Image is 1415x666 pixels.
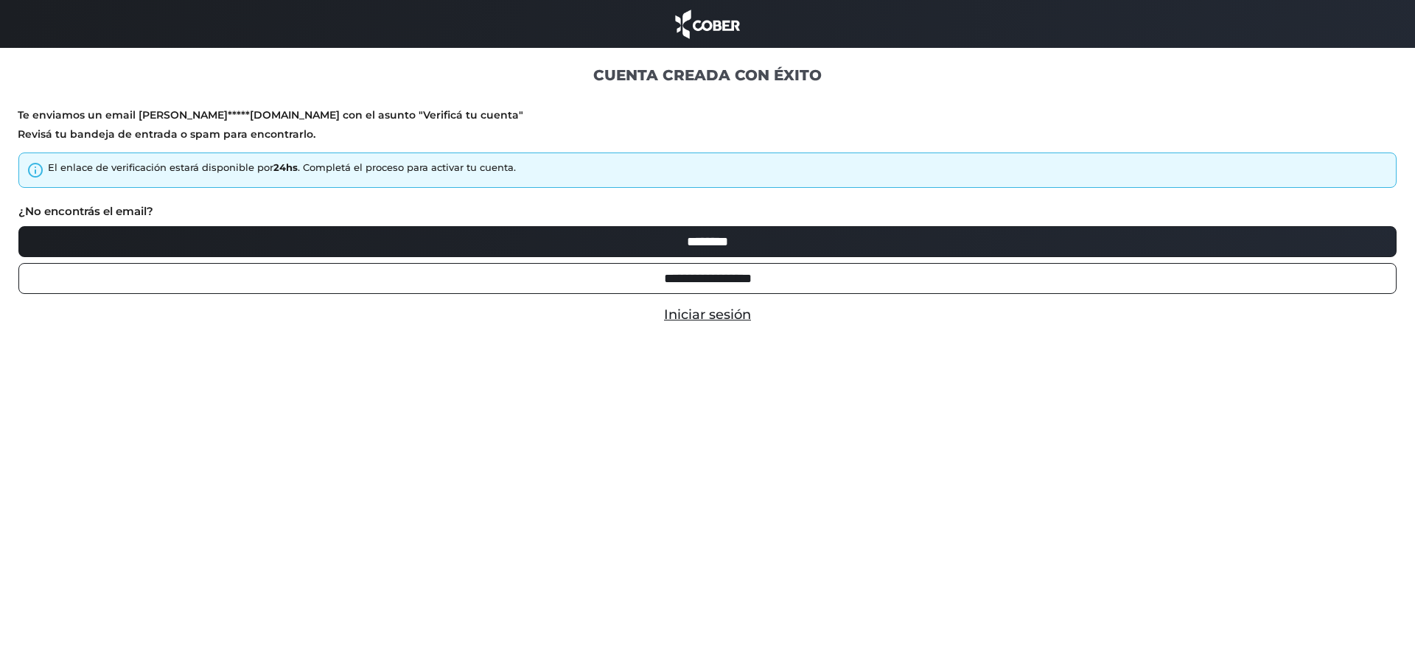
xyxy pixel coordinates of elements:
[18,108,1397,122] p: Te enviamos un email [PERSON_NAME]*****[DOMAIN_NAME] con el asunto "Verificá tu cuenta"
[48,161,516,175] div: El enlace de verificación estará disponible por . Completá el proceso para activar tu cuenta.
[18,203,153,220] label: ¿No encontrás el email?
[273,161,298,173] strong: 24hs
[671,7,744,41] img: cober_marca.png
[18,66,1397,85] h1: CUENTA CREADA CON ÉXITO
[18,127,1397,141] p: Revisá tu bandeja de entrada o spam para encontrarlo.
[664,306,751,323] a: Iniciar sesión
